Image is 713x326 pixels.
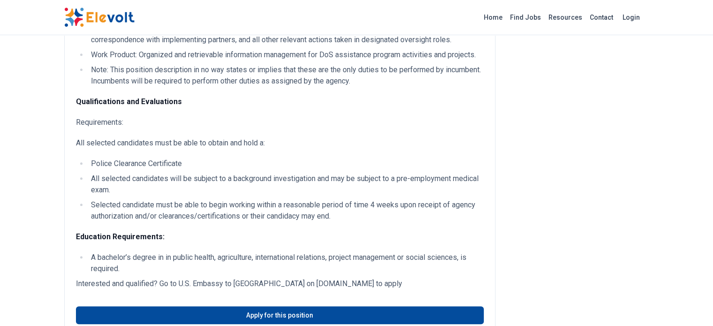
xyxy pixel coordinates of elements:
li: Work Product: Organized and retrievable information management for DoS assistance program activit... [88,49,484,61]
a: Home [480,10,506,25]
a: Find Jobs [506,10,545,25]
a: Apply for this position [76,306,484,324]
iframe: Chat Widget [666,281,713,326]
a: Contact [586,10,617,25]
a: Resources [545,10,586,25]
li: Selected candidate must be able to begin working within a reasonable period of time 4 weeks upon ... [88,199,484,222]
p: Interested and qualified? Go to U.S. Embassy to [GEOGRAPHIC_DATA] on [DOMAIN_NAME] to apply [76,278,484,289]
li: All selected candidates will be subject to a background investigation and may be subject to a pre... [88,173,484,196]
li: Police Clearance Certificate [88,158,484,169]
img: Elevolt [64,8,135,27]
li: Note: This position description in no way states or implies that these are the only duties to be ... [88,64,484,87]
a: Login [617,8,645,27]
p: All selected candidates must be able to obtain and hold a: [76,137,484,149]
strong: Qualifications and Evaluations [76,97,182,106]
li: A bachelor’s degree in in public health, agriculture, international relations, project management... [88,252,484,274]
strong: Education Requirements: [76,232,165,241]
p: Requirements: [76,117,484,128]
